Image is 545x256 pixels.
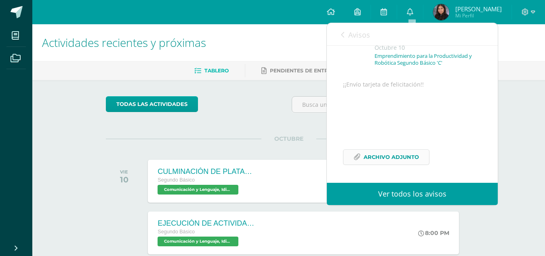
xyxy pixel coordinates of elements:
div: VIE [120,169,128,175]
div: 10 [120,175,128,184]
span: Avisos [348,30,370,40]
img: 61f1a7443a3064b542eeddb9620aa586.png [433,4,449,20]
span: Comunicación y Lenguaje, Idioma Español 'C' [158,237,238,246]
p: Emprendimiento para la Productividad y Robótica Segundo Básico 'C' [375,53,482,66]
a: Ver todos los avisos [327,183,498,205]
span: Segundo Básico [158,229,195,235]
div: 8:00 PM [418,229,449,237]
span: Tablero [204,68,229,74]
span: Comunicación y Lenguaje, Idioma Español 'C' [158,185,238,195]
div: EJECUCIÓN DE ACTIVIDADES DE PLATAFORMA [PERSON_NAME] [158,219,255,228]
span: Actividades recientes y próximas [42,35,206,50]
div: ¡¡Envío tarjeta de felicitación!! [343,80,482,175]
span: Pendientes de entrega [270,68,339,74]
a: Archivo Adjunto [343,149,429,165]
span: Archivo Adjunto [364,150,419,165]
input: Busca una actividad próxima aquí... [292,97,471,112]
span: [PERSON_NAME] [455,5,502,13]
a: todas las Actividades [106,96,198,112]
span: Mi Perfil [455,12,502,19]
div: Octubre 10 [375,44,482,52]
span: OCTUBRE [261,135,316,142]
a: Pendientes de entrega [261,64,339,77]
a: Tablero [194,64,229,77]
div: CULMINACIÓN DE PLATAFORMA PROGRENTIS [158,167,255,176]
span: Segundo Básico [158,177,195,183]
